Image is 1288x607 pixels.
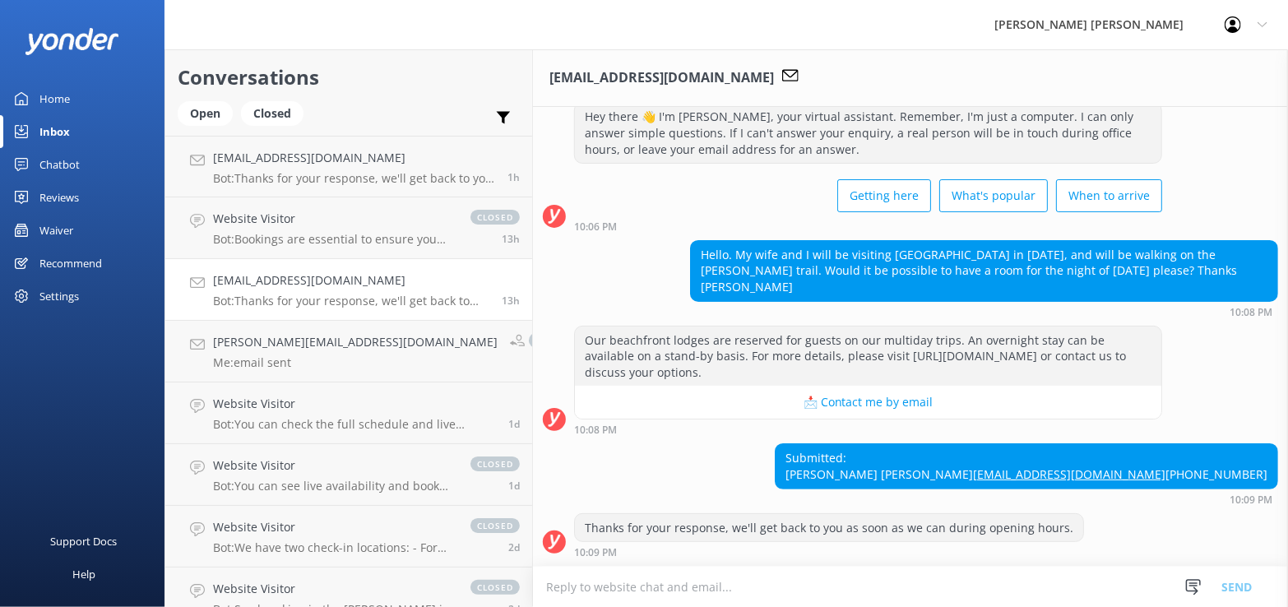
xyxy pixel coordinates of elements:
[213,333,498,351] h4: [PERSON_NAME][EMAIL_ADDRESS][DOMAIN_NAME]
[213,479,454,493] p: Bot: You can see live availability and book the 3 Day Self-Guided Walk online at [URL][DOMAIN_NAM...
[178,101,233,126] div: Open
[1230,308,1272,317] strong: 10:08 PM
[165,259,532,321] a: [EMAIL_ADDRESS][DOMAIN_NAME]Bot:Thanks for your response, we'll get back to you as soon as we can...
[575,327,1161,387] div: Our beachfront lodges are reserved for guests on our multiday trips. An overnight stay can be ava...
[39,115,70,148] div: Inbox
[502,294,520,308] span: Aug 26 2025 10:09pm (UTC +12:00) Pacific/Auckland
[470,580,520,595] span: closed
[574,425,617,435] strong: 10:08 PM
[837,179,931,212] button: Getting here
[776,444,1277,488] div: Submitted: [PERSON_NAME] [PERSON_NAME] [PHONE_NUMBER]
[213,232,454,247] p: Bot: Bookings are essential to ensure you are picked up at the beach of your choice. You can book...
[213,210,454,228] h4: Website Visitor
[72,558,95,591] div: Help
[213,518,454,536] h4: Website Visitor
[178,104,241,122] a: Open
[939,179,1048,212] button: What's popular
[508,540,520,554] span: Aug 25 2025 04:02am (UTC +12:00) Pacific/Auckland
[1230,495,1272,505] strong: 10:09 PM
[575,386,1161,419] button: 📩 Contact me by email
[690,306,1278,317] div: Aug 26 2025 10:08pm (UTC +12:00) Pacific/Auckland
[213,417,496,432] p: Bot: You can check the full schedule and live availability for the [GEOGRAPHIC_DATA], [PERSON_NAM...
[508,479,520,493] span: Aug 25 2025 01:54pm (UTC +12:00) Pacific/Auckland
[574,222,617,232] strong: 10:06 PM
[470,456,520,471] span: closed
[775,493,1278,505] div: Aug 26 2025 10:09pm (UTC +12:00) Pacific/Auckland
[39,247,102,280] div: Recommend
[213,294,489,308] p: Bot: Thanks for your response, we'll get back to you as soon as we can during opening hours.
[973,466,1165,482] a: [EMAIL_ADDRESS][DOMAIN_NAME]
[241,104,312,122] a: Closed
[213,456,454,475] h4: Website Visitor
[165,444,532,506] a: Website VisitorBot:You can see live availability and book the 3 Day Self-Guided Walk online at [U...
[213,395,496,413] h4: Website Visitor
[39,181,79,214] div: Reviews
[574,220,1162,232] div: Aug 26 2025 10:06pm (UTC +12:00) Pacific/Auckland
[39,82,70,115] div: Home
[213,149,495,167] h4: [EMAIL_ADDRESS][DOMAIN_NAME]
[165,136,532,197] a: [EMAIL_ADDRESS][DOMAIN_NAME]Bot:Thanks for your response, we'll get back to you as soon as we can...
[213,271,489,290] h4: [EMAIL_ADDRESS][DOMAIN_NAME]
[470,518,520,533] span: closed
[575,103,1161,163] div: Hey there 👋 I'm [PERSON_NAME], your virtual assistant. Remember, I'm just a computer. I can only ...
[39,214,73,247] div: Waiver
[507,170,520,184] span: Aug 27 2025 09:35am (UTC +12:00) Pacific/Auckland
[574,424,1162,435] div: Aug 26 2025 10:08pm (UTC +12:00) Pacific/Auckland
[178,62,520,93] h2: Conversations
[691,241,1277,301] div: Hello. My wife and I will be visiting [GEOGRAPHIC_DATA] in [DATE], and will be walking on the [PE...
[25,28,119,55] img: yonder-white-logo.png
[213,540,454,555] p: Bot: We have two check-in locations: - For multiday trips, check in at [STREET_ADDRESS]. - For da...
[470,210,520,225] span: closed
[165,321,532,382] a: [PERSON_NAME][EMAIL_ADDRESS][DOMAIN_NAME]Me:email sentclosed
[508,417,520,431] span: Aug 25 2025 09:25pm (UTC +12:00) Pacific/Auckland
[241,101,303,126] div: Closed
[51,525,118,558] div: Support Docs
[574,548,617,558] strong: 10:09 PM
[213,580,454,598] h4: Website Visitor
[529,333,578,348] span: closed
[574,546,1084,558] div: Aug 26 2025 10:09pm (UTC +12:00) Pacific/Auckland
[1056,179,1162,212] button: When to arrive
[213,355,498,370] p: Me: email sent
[549,67,774,89] h3: [EMAIL_ADDRESS][DOMAIN_NAME]
[165,382,532,444] a: Website VisitorBot:You can check the full schedule and live availability for the [GEOGRAPHIC_DATA...
[213,171,495,186] p: Bot: Thanks for your response, we'll get back to you as soon as we can during opening hours.
[165,197,532,259] a: Website VisitorBot:Bookings are essential to ensure you are picked up at the beach of your choice...
[502,232,520,246] span: Aug 26 2025 10:15pm (UTC +12:00) Pacific/Auckland
[575,514,1083,542] div: Thanks for your response, we'll get back to you as soon as we can during opening hours.
[165,506,532,568] a: Website VisitorBot:We have two check-in locations: - For multiday trips, check in at [STREET_ADDR...
[39,280,79,313] div: Settings
[39,148,80,181] div: Chatbot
